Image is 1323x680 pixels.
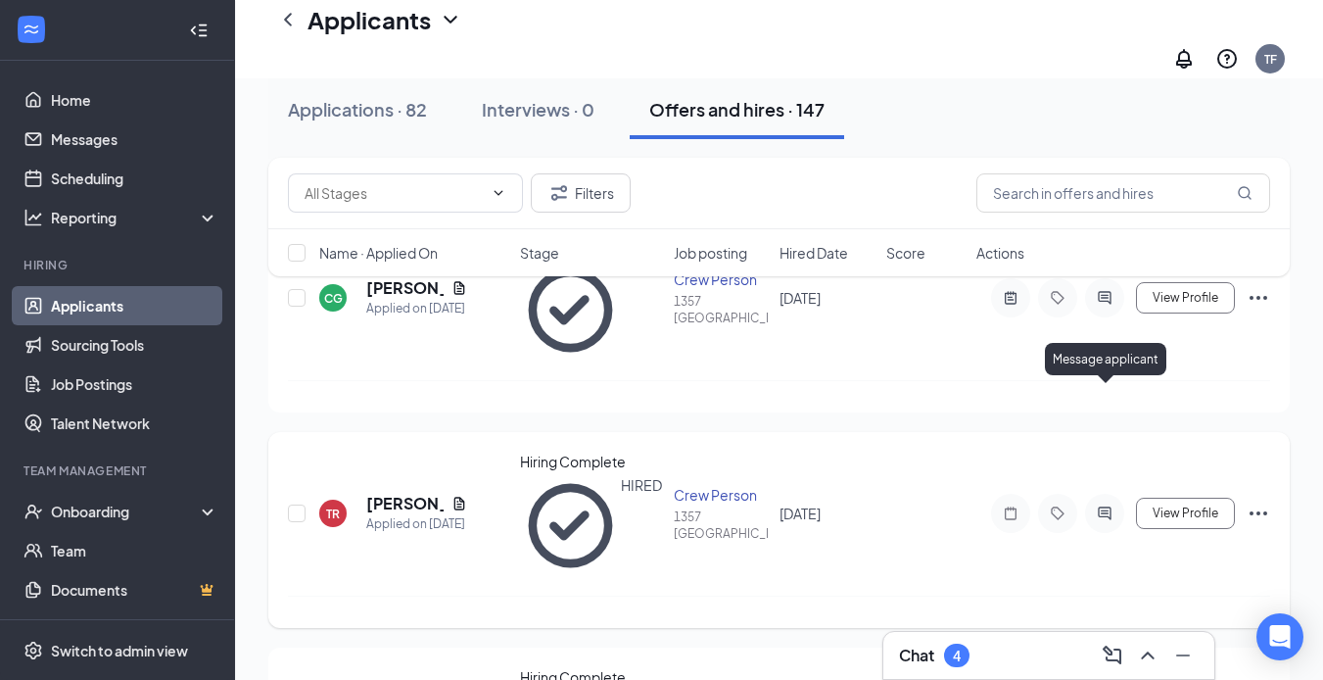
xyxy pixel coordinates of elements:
[1136,498,1235,529] button: View Profile
[326,506,340,522] div: TR
[482,97,594,121] div: Interviews · 0
[1136,282,1235,314] button: View Profile
[1132,640,1163,671] button: ChevronUp
[51,570,218,609] a: DocumentsCrown
[1046,506,1069,521] svg: Tag
[51,159,218,198] a: Scheduling
[305,182,483,204] input: All Stages
[24,462,214,479] div: Team Management
[1045,343,1166,375] div: Message applicant
[51,120,218,159] a: Messages
[366,299,467,318] div: Applied on [DATE]
[276,8,300,31] svg: ChevronLeft
[366,493,444,514] h5: [PERSON_NAME]
[51,641,188,660] div: Switch to admin view
[1093,506,1116,521] svg: ActiveChat
[51,531,218,570] a: Team
[1101,644,1124,667] svg: ComposeMessage
[899,645,934,666] h3: Chat
[51,404,218,443] a: Talent Network
[451,496,467,511] svg: Document
[674,485,769,505] div: Crew Person
[22,20,41,39] svg: WorkstreamLogo
[1256,613,1303,660] div: Open Intercom Messenger
[976,173,1270,213] input: Search in offers and hires
[531,173,631,213] button: Filter Filters
[674,293,769,326] div: 1357 [GEOGRAPHIC_DATA]
[51,208,219,227] div: Reporting
[520,260,621,361] svg: CheckmarkCircle
[520,452,662,471] div: Hiring Complete
[780,243,848,263] span: Hired Date
[520,475,621,576] svg: CheckmarkCircle
[1153,507,1218,520] span: View Profile
[1046,290,1069,306] svg: Tag
[621,260,662,361] div: HIRED
[547,181,571,205] svg: Filter
[189,21,209,40] svg: Collapse
[1237,185,1252,201] svg: MagnifyingGlass
[24,641,43,660] svg: Settings
[649,97,825,121] div: Offers and hires · 147
[51,502,202,521] div: Onboarding
[366,514,467,534] div: Applied on [DATE]
[674,509,769,542] div: 1357 [GEOGRAPHIC_DATA]
[319,243,438,263] span: Name · Applied On
[976,243,1024,263] span: Actions
[51,80,218,120] a: Home
[1172,47,1196,71] svg: Notifications
[51,286,218,325] a: Applicants
[24,257,214,273] div: Hiring
[999,290,1022,306] svg: ActiveNote
[1215,47,1239,71] svg: QuestionInfo
[999,506,1022,521] svg: Note
[1093,290,1116,306] svg: ActiveChat
[51,364,218,404] a: Job Postings
[324,290,343,307] div: CG
[1153,291,1218,305] span: View Profile
[24,208,43,227] svg: Analysis
[953,648,961,664] div: 4
[288,97,427,121] div: Applications · 82
[780,289,821,307] span: [DATE]
[51,325,218,364] a: Sourcing Tools
[24,502,43,521] svg: UserCheck
[1247,502,1270,525] svg: Ellipses
[439,8,462,31] svg: ChevronDown
[1247,286,1270,310] svg: Ellipses
[1167,640,1199,671] button: Minimize
[621,475,662,576] div: HIRED
[51,609,218,649] a: SurveysCrown
[1171,644,1195,667] svg: Minimize
[307,3,431,36] h1: Applicants
[520,243,559,263] span: Stage
[1136,644,1159,667] svg: ChevronUp
[674,243,747,263] span: Job posting
[886,243,925,263] span: Score
[1264,51,1277,68] div: TF
[491,185,506,201] svg: ChevronDown
[780,505,821,522] span: [DATE]
[1097,640,1128,671] button: ComposeMessage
